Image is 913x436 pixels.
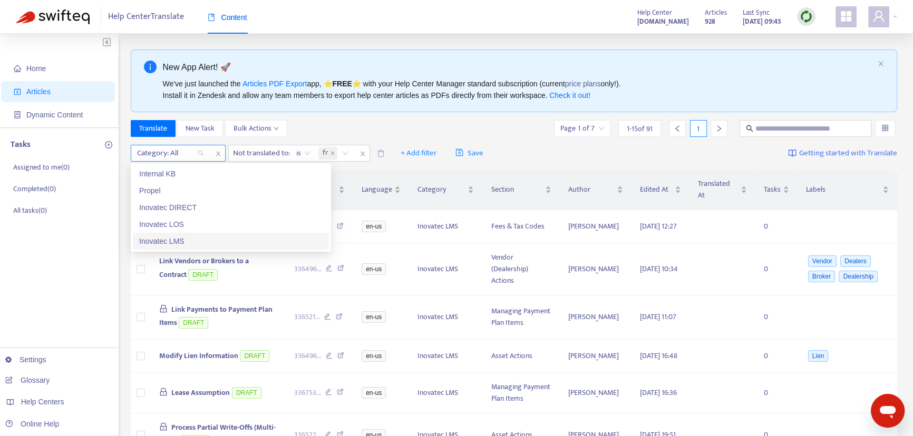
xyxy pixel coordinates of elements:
[16,9,90,24] img: Swifteq
[808,271,835,282] span: Broker
[159,255,249,281] span: Link Vendors or Brokers to a Contract
[362,350,386,362] span: en-us
[632,170,689,210] th: Edited At
[108,7,184,27] span: Help Center Translate
[232,387,261,399] span: DRAFT
[139,235,323,247] div: Inovatec LMS
[139,185,323,196] div: Propel
[353,170,409,210] th: Language
[211,147,225,160] span: close
[409,210,482,243] td: Inovatec LMS
[698,178,739,201] span: Translated At
[296,145,310,161] span: is
[491,184,542,195] span: Section
[482,243,559,295] td: Vendor (Dealership) Actions
[808,255,837,267] span: Vendor
[705,7,727,18] span: Articles
[743,7,770,18] span: Last Sync
[640,220,677,232] span: [DATE] 12:27
[755,170,798,210] th: Tasks
[105,141,112,148] span: plus-circle
[409,170,482,210] th: Category
[482,373,559,413] td: Managing Payment Plan Items
[637,7,672,18] span: Help Center
[689,170,755,210] th: Translated At
[448,145,491,162] button: saveSave
[393,145,445,162] button: + Add filter
[356,147,370,160] span: close
[482,170,559,210] th: Section
[13,183,56,194] p: Completed ( 0 )
[208,14,215,21] span: book
[294,311,320,323] span: 336521 ...
[788,145,897,162] a: Getting started with Translate
[139,168,323,180] div: Internal KB
[159,303,273,329] span: Link Payments to Payment Plan Items
[409,295,482,340] td: Inovatec LMS
[808,350,829,362] span: Lien
[14,111,21,118] span: container
[159,422,168,431] span: lock
[455,148,463,156] span: save
[715,125,723,132] span: right
[417,184,465,195] span: Category
[179,317,208,329] span: DRAFT
[163,61,874,74] div: New App Alert! 🚀
[455,147,483,160] span: Save
[560,170,632,210] th: Author
[798,170,897,210] th: Labels
[560,210,632,243] td: [PERSON_NAME]
[409,373,482,413] td: Inovatec LMS
[362,184,392,195] span: Language
[14,65,21,72] span: home
[799,147,897,160] span: Getting started with Translate
[240,350,269,362] span: DRAFT
[482,340,559,373] td: Asset Actions
[878,61,884,67] button: close
[294,263,322,275] span: 336496 ...
[755,210,798,243] td: 0
[131,120,176,137] button: Translate
[640,184,673,195] span: Edited At
[806,184,880,195] span: Labels
[568,184,615,195] span: Author
[139,219,323,230] div: Inovatec LOS
[409,340,482,373] td: Inovatec LMS
[560,373,632,413] td: [PERSON_NAME]
[840,255,870,267] span: Dealers
[274,126,279,131] span: down
[318,147,337,160] span: fr
[5,420,59,428] a: Online Help
[755,243,798,295] td: 0
[133,182,329,199] div: Propel
[674,125,681,132] span: left
[26,87,51,96] span: Articles
[133,216,329,233] div: Inovatec LOS
[362,311,386,323] span: en-us
[139,202,323,213] div: Inovatec DIRECT
[144,61,157,73] span: info-circle
[11,138,31,151] p: Tasks
[139,123,167,134] span: Translate
[242,80,307,88] a: Articles PDF Export
[482,295,559,340] td: Managing Payment Plan Items
[840,10,852,23] span: appstore
[5,376,50,384] a: Glossary
[764,184,781,195] span: Tasks
[362,387,386,399] span: en-us
[640,263,678,275] span: [DATE] 10:34
[755,340,798,373] td: 0
[690,120,707,137] div: 1
[234,123,279,134] span: Bulk Actions
[788,149,797,157] img: image-link
[560,243,632,295] td: [PERSON_NAME]
[133,165,329,182] div: Internal KB
[640,350,677,362] span: [DATE] 16:48
[159,304,168,313] span: lock
[743,16,781,27] strong: [DATE] 09:45
[13,162,70,173] p: Assigned to me ( 0 )
[560,340,632,373] td: [PERSON_NAME]
[225,120,287,137] button: Bulk Actionsdown
[627,123,653,134] span: 1 - 15 of 91
[177,120,223,137] button: New Task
